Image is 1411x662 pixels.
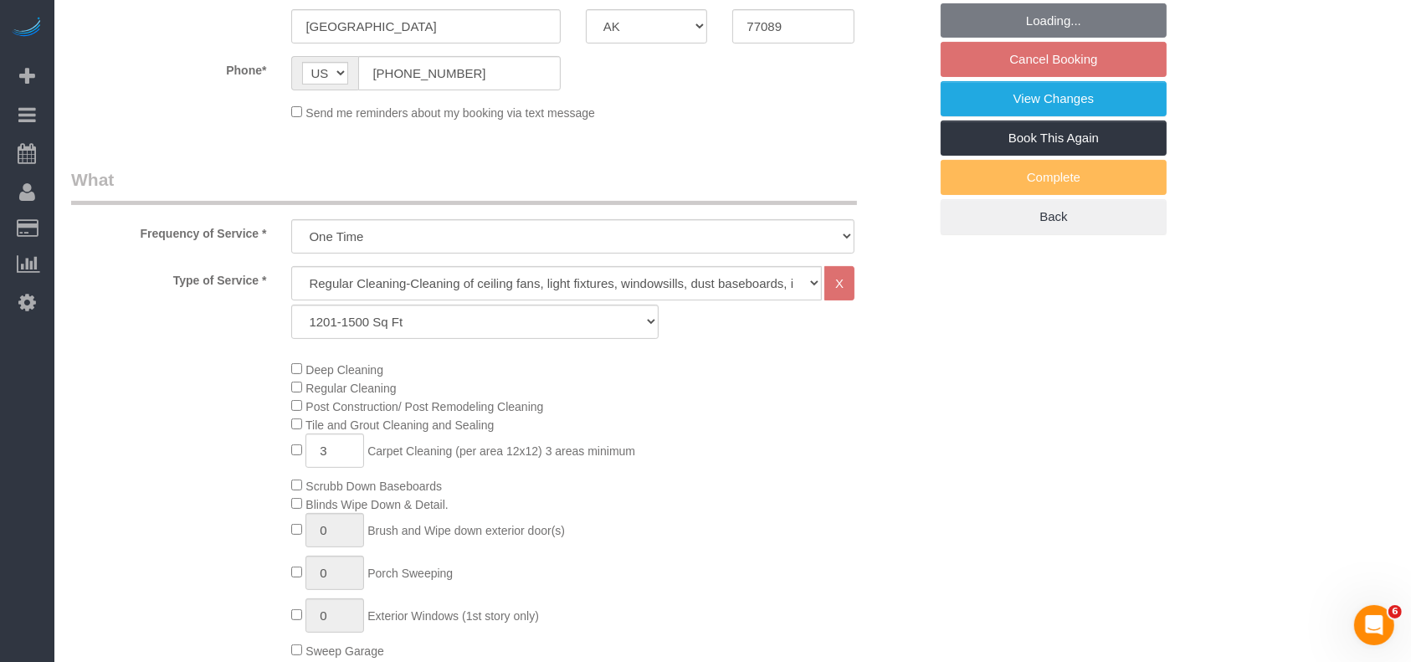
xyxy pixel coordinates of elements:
[305,106,595,120] span: Send me reminders about my booking via text message
[10,17,44,40] img: Automaid Logo
[59,56,279,79] label: Phone*
[305,418,494,432] span: Tile and Grout Cleaning and Sealing
[305,400,543,413] span: Post Construction/ Post Remodeling Cleaning
[59,219,279,242] label: Frequency of Service *
[305,363,383,377] span: Deep Cleaning
[305,644,383,658] span: Sweep Garage
[305,382,396,395] span: Regular Cleaning
[358,56,560,90] input: Phone*
[1354,605,1394,645] iframe: Intercom live chat
[732,9,854,44] input: Zip Code*
[71,167,857,205] legend: What
[367,609,539,623] span: Exterior Windows (1st story only)
[941,199,1167,234] a: Back
[291,9,560,44] input: City*
[305,480,442,493] span: Scrubb Down Baseboards
[1388,605,1402,618] span: 6
[59,266,279,289] label: Type of Service *
[305,498,448,511] span: Blinds Wipe Down & Detail.
[367,524,565,537] span: Brush and Wipe down exterior door(s)
[941,121,1167,156] a: Book This Again
[367,444,635,458] span: Carpet Cleaning (per area 12x12) 3 areas minimum
[941,81,1167,116] a: View Changes
[367,567,453,580] span: Porch Sweeping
